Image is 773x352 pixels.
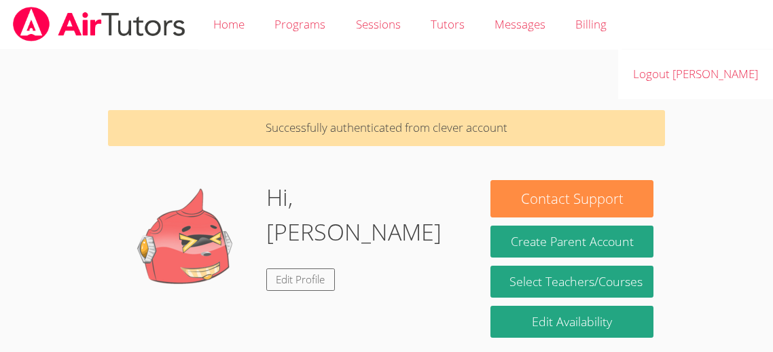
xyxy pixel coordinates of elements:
[120,180,255,316] img: default.png
[618,50,773,99] a: Logout [PERSON_NAME]
[490,226,653,258] button: Create Parent Account
[490,266,653,298] a: Select Teachers/Courses
[495,16,545,32] span: Messages
[12,7,187,41] img: airtutors_banner-c4298cdbf04f3fff15de1276eac7730deb9818008684d7c2e4769d2f7ddbe033.png
[108,110,664,146] p: Successfully authenticated from clever account
[490,306,653,338] a: Edit Availability
[266,268,336,291] a: Edit Profile
[266,180,468,249] h1: Hi, [PERSON_NAME]
[490,180,653,217] button: Contact Support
